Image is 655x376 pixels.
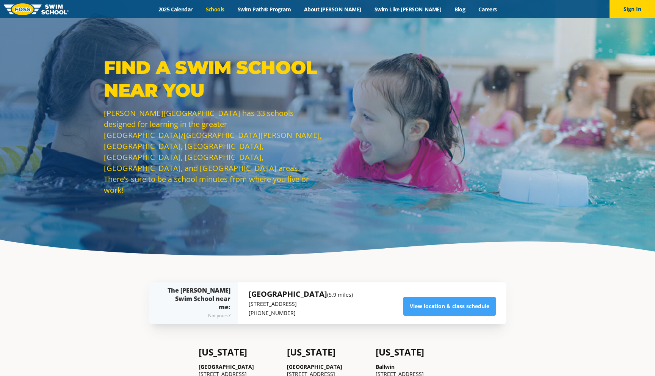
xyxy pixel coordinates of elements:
[249,299,353,309] p: [STREET_ADDRESS]
[472,6,503,13] a: Careers
[164,286,230,320] div: The [PERSON_NAME] Swim School near me:
[4,3,69,15] img: FOSS Swim School Logo
[199,363,254,370] a: [GEOGRAPHIC_DATA]
[298,6,368,13] a: About [PERSON_NAME]
[249,309,353,318] p: [PHONE_NUMBER]
[376,363,395,370] a: Ballwin
[152,6,199,13] a: 2025 Calendar
[368,6,448,13] a: Swim Like [PERSON_NAME]
[164,311,230,320] div: Not yours?
[327,291,353,298] small: (5.9 miles)
[199,6,231,13] a: Schools
[249,289,353,299] h5: [GEOGRAPHIC_DATA]
[376,347,456,357] h4: [US_STATE]
[104,108,324,196] p: [PERSON_NAME][GEOGRAPHIC_DATA] has 33 schools designed for learning in the greater [GEOGRAPHIC_DA...
[448,6,472,13] a: Blog
[403,297,496,316] a: View location & class schedule
[287,347,368,357] h4: [US_STATE]
[199,347,279,357] h4: [US_STATE]
[104,56,324,102] p: Find a Swim School Near You
[287,363,342,370] a: [GEOGRAPHIC_DATA]
[231,6,297,13] a: Swim Path® Program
